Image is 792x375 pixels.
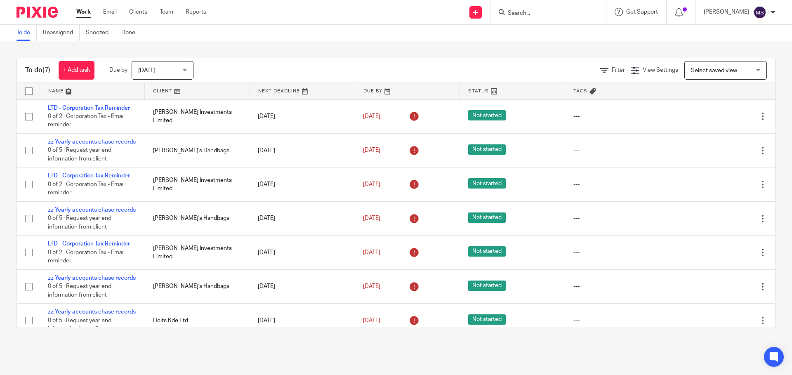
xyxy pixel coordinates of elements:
[363,148,380,153] span: [DATE]
[573,248,662,257] div: ---
[48,173,130,179] a: LTD - Corporation Tax Reminder
[250,304,355,337] td: [DATE]
[48,250,125,264] span: 0 of 2 · Corporation Tax - Email reminder
[145,167,250,201] td: [PERSON_NAME] Investments Limited
[250,269,355,303] td: [DATE]
[42,67,50,73] span: (7)
[753,6,766,19] img: svg%3E
[48,309,136,315] a: zz Yearly accounts chase records
[48,148,111,162] span: 0 of 5 · Request year end information from client
[643,67,678,73] span: View Settings
[250,201,355,235] td: [DATE]
[573,89,587,93] span: Tags
[468,314,506,325] span: Not started
[573,316,662,325] div: ---
[363,250,380,255] span: [DATE]
[363,215,380,221] span: [DATE]
[468,144,506,155] span: Not started
[59,61,94,80] a: + Add task
[573,180,662,189] div: ---
[48,318,111,332] span: 0 of 5 · Request year end information from client
[507,10,581,17] input: Search
[363,113,380,119] span: [DATE]
[86,25,115,41] a: Snoozed
[160,8,173,16] a: Team
[145,133,250,167] td: [PERSON_NAME]'s Handbags
[76,8,91,16] a: Work
[468,110,506,120] span: Not started
[363,182,380,187] span: [DATE]
[145,201,250,235] td: [PERSON_NAME]'s Handbags
[573,214,662,222] div: ---
[16,25,37,41] a: To do
[468,281,506,291] span: Not started
[573,112,662,120] div: ---
[468,246,506,257] span: Not started
[250,236,355,269] td: [DATE]
[145,269,250,303] td: [PERSON_NAME]'s Handbags
[48,215,111,230] span: 0 of 5 · Request year end information from client
[468,178,506,189] span: Not started
[103,8,117,16] a: Email
[48,105,130,111] a: LTD - Corporation Tax Reminder
[250,133,355,167] td: [DATE]
[573,146,662,155] div: ---
[573,282,662,290] div: ---
[468,212,506,223] span: Not started
[109,66,127,74] p: Due by
[48,283,111,298] span: 0 of 5 · Request year end information from client
[48,113,125,128] span: 0 of 2 · Corporation Tax - Email reminder
[25,66,50,75] h1: To do
[48,207,136,213] a: zz Yearly accounts chase records
[704,8,749,16] p: [PERSON_NAME]
[48,275,136,281] a: zz Yearly accounts chase records
[363,318,380,323] span: [DATE]
[48,182,125,196] span: 0 of 2 · Corporation Tax - Email reminder
[48,241,130,247] a: LTD - Corporation Tax Reminder
[691,68,737,73] span: Select saved view
[138,68,156,73] span: [DATE]
[145,304,250,337] td: Holts Kde Ltd
[121,25,141,41] a: Done
[626,9,658,15] span: Get Support
[145,99,250,133] td: [PERSON_NAME] Investments Limited
[186,8,206,16] a: Reports
[129,8,147,16] a: Clients
[16,7,58,18] img: Pixie
[43,25,80,41] a: Reassigned
[612,67,625,73] span: Filter
[363,283,380,289] span: [DATE]
[250,167,355,201] td: [DATE]
[48,139,136,145] a: zz Yearly accounts chase records
[145,236,250,269] td: [PERSON_NAME] Investments Limited
[250,99,355,133] td: [DATE]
